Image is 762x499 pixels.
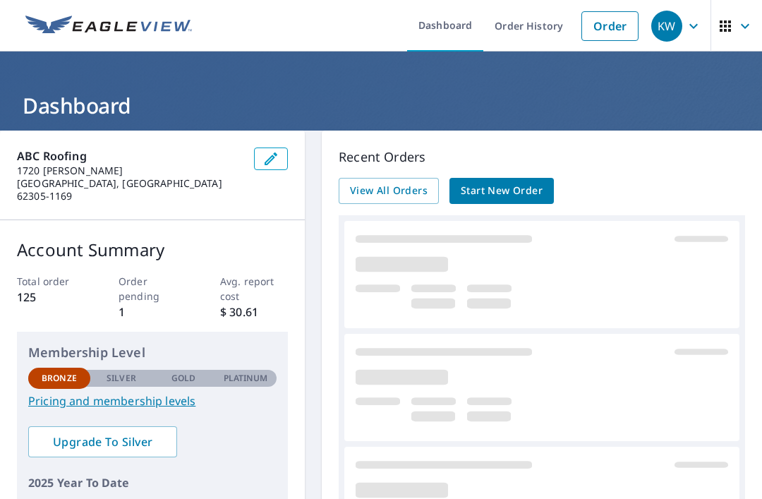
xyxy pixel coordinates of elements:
p: Order pending [119,274,186,303]
p: Silver [107,372,136,385]
p: Avg. report cost [220,274,288,303]
p: Account Summary [17,237,288,263]
div: KW [651,11,682,42]
p: Platinum [224,372,268,385]
p: [GEOGRAPHIC_DATA], [GEOGRAPHIC_DATA] 62305-1169 [17,177,243,203]
a: Pricing and membership levels [28,392,277,409]
p: $ 30.61 [220,303,288,320]
img: EV Logo [25,16,192,37]
span: Upgrade To Silver [40,434,166,450]
h1: Dashboard [17,91,745,120]
p: ABC Roofing [17,148,243,164]
a: Order [581,11,639,41]
p: 1720 [PERSON_NAME] [17,164,243,177]
p: Recent Orders [339,148,745,167]
p: 125 [17,289,85,306]
span: View All Orders [350,182,428,200]
p: 2025 Year To Date [28,474,277,491]
a: Upgrade To Silver [28,426,177,457]
p: Membership Level [28,343,277,362]
p: Bronze [42,372,77,385]
p: Gold [171,372,195,385]
a: Start New Order [449,178,554,204]
a: View All Orders [339,178,439,204]
p: Total order [17,274,85,289]
p: 1 [119,303,186,320]
span: Start New Order [461,182,543,200]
